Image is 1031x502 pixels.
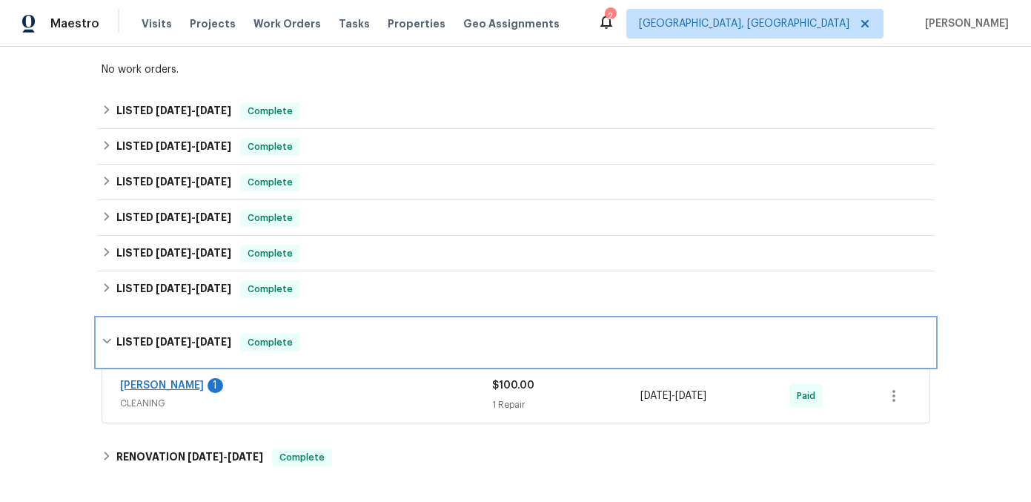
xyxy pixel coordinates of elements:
[116,209,231,227] h6: LISTED
[97,319,935,366] div: LISTED [DATE]-[DATE]Complete
[492,380,534,391] span: $100.00
[253,16,321,31] span: Work Orders
[196,105,231,116] span: [DATE]
[156,212,191,222] span: [DATE]
[142,16,172,31] span: Visits
[156,248,191,258] span: [DATE]
[274,450,331,465] span: Complete
[116,334,231,351] h6: LISTED
[228,452,263,462] span: [DATE]
[156,176,191,187] span: [DATE]
[156,248,231,258] span: -
[242,139,299,154] span: Complete
[188,452,263,462] span: -
[120,380,204,391] a: [PERSON_NAME]
[156,283,231,294] span: -
[97,200,935,236] div: LISTED [DATE]-[DATE]Complete
[196,212,231,222] span: [DATE]
[116,280,231,298] h6: LISTED
[156,283,191,294] span: [DATE]
[156,141,191,151] span: [DATE]
[196,141,231,151] span: [DATE]
[208,378,223,393] div: 1
[640,391,672,401] span: [DATE]
[196,337,231,347] span: [DATE]
[242,175,299,190] span: Complete
[242,282,299,297] span: Complete
[196,176,231,187] span: [DATE]
[156,337,191,347] span: [DATE]
[97,93,935,129] div: LISTED [DATE]-[DATE]Complete
[242,335,299,350] span: Complete
[190,16,236,31] span: Projects
[156,337,231,347] span: -
[156,212,231,222] span: -
[97,236,935,271] div: LISTED [DATE]-[DATE]Complete
[640,389,706,403] span: -
[492,397,641,412] div: 1 Repair
[116,245,231,262] h6: LISTED
[919,16,1009,31] span: [PERSON_NAME]
[242,246,299,261] span: Complete
[156,105,191,116] span: [DATE]
[242,211,299,225] span: Complete
[196,283,231,294] span: [DATE]
[97,129,935,165] div: LISTED [DATE]-[DATE]Complete
[102,62,930,77] div: No work orders.
[339,19,370,29] span: Tasks
[639,16,849,31] span: [GEOGRAPHIC_DATA], [GEOGRAPHIC_DATA]
[116,174,231,191] h6: LISTED
[116,449,263,466] h6: RENOVATION
[156,176,231,187] span: -
[156,105,231,116] span: -
[97,271,935,307] div: LISTED [DATE]-[DATE]Complete
[196,248,231,258] span: [DATE]
[97,440,935,475] div: RENOVATION [DATE]-[DATE]Complete
[116,138,231,156] h6: LISTED
[116,102,231,120] h6: LISTED
[97,165,935,200] div: LISTED [DATE]-[DATE]Complete
[242,104,299,119] span: Complete
[388,16,445,31] span: Properties
[120,396,492,411] span: CLEANING
[50,16,99,31] span: Maestro
[463,16,560,31] span: Geo Assignments
[797,389,821,403] span: Paid
[605,9,615,24] div: 2
[188,452,223,462] span: [DATE]
[675,391,706,401] span: [DATE]
[156,141,231,151] span: -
